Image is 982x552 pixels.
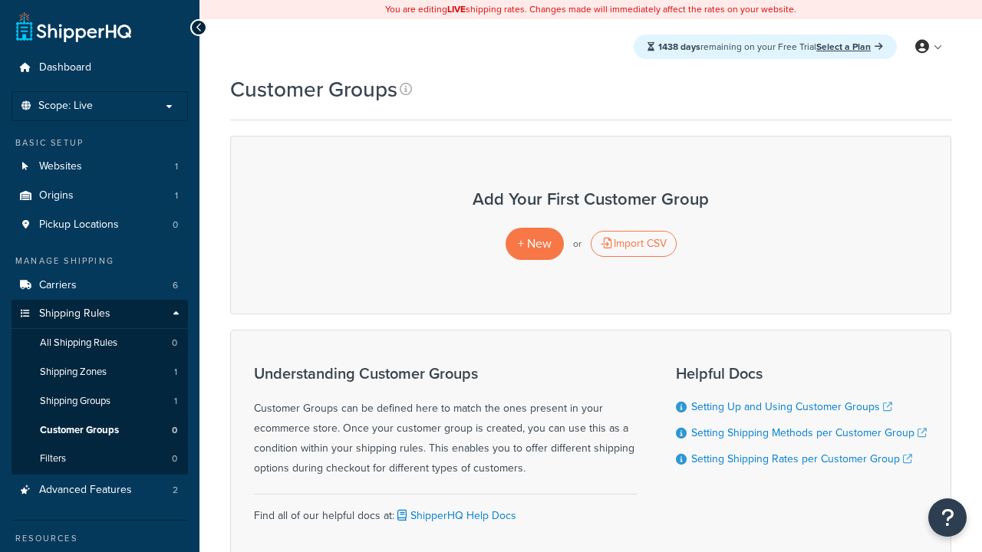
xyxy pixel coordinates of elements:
a: Select a Plan [816,40,883,54]
span: 0 [173,219,178,232]
a: Carriers 6 [12,271,188,300]
div: Customer Groups can be defined here to match the ones present in your ecommerce store. Once your ... [254,365,638,478]
span: 0 [172,452,177,465]
li: Origins [12,182,188,210]
span: Shipping Zones [40,366,107,379]
span: 2 [173,484,178,497]
span: + New [518,235,552,252]
span: 1 [174,395,177,408]
a: Filters 0 [12,445,188,473]
a: Origins 1 [12,182,188,210]
li: Filters [12,445,188,473]
span: Origins [39,189,74,202]
li: Shipping Rules [12,300,188,475]
span: Carriers [39,279,77,292]
span: Scope: Live [38,100,93,113]
span: Shipping Groups [40,395,110,408]
li: Pickup Locations [12,211,188,239]
span: All Shipping Rules [40,337,117,350]
a: Pickup Locations 0 [12,211,188,239]
li: Websites [12,153,188,181]
a: ShipperHQ Home [16,11,131,42]
span: Customer Groups [40,424,119,437]
button: Open Resource Center [928,498,967,537]
h3: Understanding Customer Groups [254,365,638,382]
a: ShipperHQ Help Docs [394,508,516,524]
h3: Helpful Docs [676,365,927,382]
span: Websites [39,160,82,173]
div: Basic Setup [12,136,188,149]
b: LIVE [447,2,466,16]
li: Customer Groups [12,416,188,445]
div: Manage Shipping [12,255,188,268]
div: Import CSV [591,231,677,257]
h1: Customer Groups [230,74,397,104]
p: or [573,233,582,255]
span: 1 [175,160,178,173]
span: Pickup Locations [39,219,119,232]
a: Websites 1 [12,153,188,181]
span: 0 [172,424,177,437]
span: Dashboard [39,61,91,74]
span: Filters [40,452,66,465]
li: Advanced Features [12,476,188,504]
div: Find all of our helpful docs at: [254,494,638,526]
a: Shipping Groups 1 [12,387,188,416]
a: Setting Shipping Methods per Customer Group [691,425,927,441]
a: Shipping Zones 1 [12,358,188,386]
li: Shipping Zones [12,358,188,386]
a: Dashboard [12,54,188,82]
span: Shipping Rules [39,307,110,320]
a: All Shipping Rules 0 [12,329,188,357]
a: Setting Shipping Rates per Customer Group [691,451,912,467]
h3: Add Your First Customer Group [246,190,935,209]
a: Setting Up and Using Customer Groups [691,399,892,415]
li: All Shipping Rules [12,329,188,357]
a: Customer Groups 0 [12,416,188,445]
strong: 1438 days [658,40,700,54]
a: Advanced Features 2 [12,476,188,504]
span: 6 [173,279,178,292]
div: Resources [12,532,188,545]
a: Shipping Rules [12,300,188,328]
a: + New [506,228,564,259]
li: Carriers [12,271,188,300]
span: Advanced Features [39,484,132,497]
span: 0 [172,337,177,350]
li: Shipping Groups [12,387,188,416]
span: 1 [175,189,178,202]
span: 1 [174,366,177,379]
div: remaining on your Free Trial [634,34,897,59]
